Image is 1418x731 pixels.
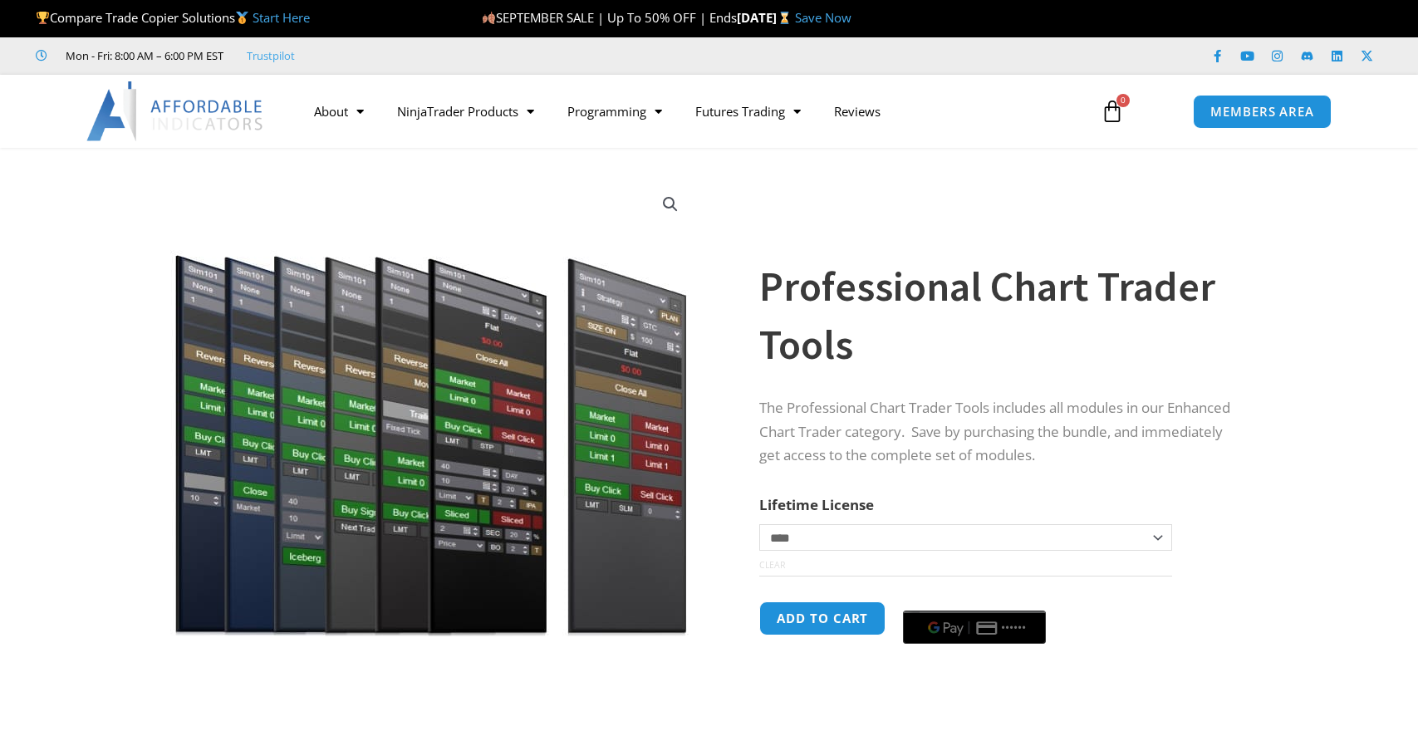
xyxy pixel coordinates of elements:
a: About [297,92,380,130]
a: Save Now [795,9,851,26]
nav: Menu [297,92,1082,130]
a: Trustpilot [247,46,295,66]
h1: Professional Chart Trader Tools [759,258,1244,374]
a: Reviews [817,92,897,130]
img: 🍂 [483,12,495,24]
img: LogoAI | Affordable Indicators – NinjaTrader [86,81,265,141]
p: The Professional Chart Trader Tools includes all modules in our Enhanced Chart Trader category. S... [759,396,1244,469]
text: •••••• [1002,622,1027,634]
span: 0 [1116,94,1130,107]
a: 0 [1076,87,1149,135]
span: Compare Trade Copier Solutions [36,9,310,26]
a: Start Here [253,9,310,26]
a: Futures Trading [679,92,817,130]
button: Buy with GPay [903,611,1046,644]
span: SEPTEMBER SALE | Up To 50% OFF | Ends [482,9,737,26]
span: Mon - Fri: 8:00 AM – 6:00 PM EST [61,46,223,66]
a: NinjaTrader Products [380,92,551,130]
a: Clear options [759,559,785,571]
iframe: Secure payment input frame [900,599,1049,601]
span: MEMBERS AREA [1210,105,1314,118]
label: Lifetime License [759,495,874,514]
a: MEMBERS AREA [1193,95,1332,129]
img: 🥇 [236,12,248,24]
img: 🏆 [37,12,49,24]
a: View full-screen image gallery [655,189,685,219]
img: ProfessionalToolsBundlePage [164,177,698,636]
button: Add to cart [759,601,886,635]
strong: [DATE] [737,9,794,26]
a: Programming [551,92,679,130]
img: ⌛ [778,12,791,24]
